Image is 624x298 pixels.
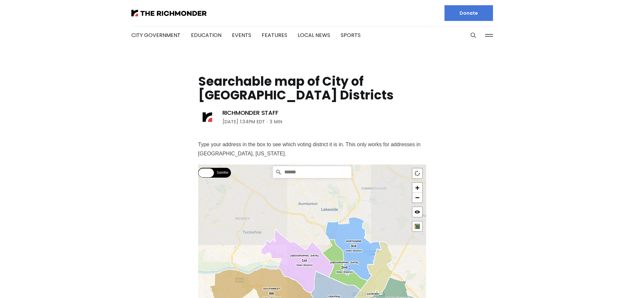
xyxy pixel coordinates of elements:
a: Zoom out [412,193,422,202]
a: Events [232,31,251,39]
input: Search [273,166,351,178]
a: Local News [298,31,330,39]
time: [DATE] 1:34PM EDT [222,118,265,126]
a: Features [262,31,287,39]
label: Satellite [215,168,231,178]
a: Education [191,31,221,39]
p: Type your address in the box to see which voting district it is in. This only works for addresses... [198,140,426,158]
img: The Richmonder [131,10,207,16]
a: Zoom in [412,183,422,193]
img: Richmonder Staff [198,108,217,126]
a: Donate [444,5,493,21]
a: Sports [341,31,361,39]
a: Show me where I am [412,168,422,178]
h1: Searchable map of City of [GEOGRAPHIC_DATA] Districts [198,75,426,102]
a: City Government [131,31,180,39]
span: 3 min [270,118,282,126]
a: Richmonder Staff [222,109,278,117]
button: Search this site [468,30,478,40]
